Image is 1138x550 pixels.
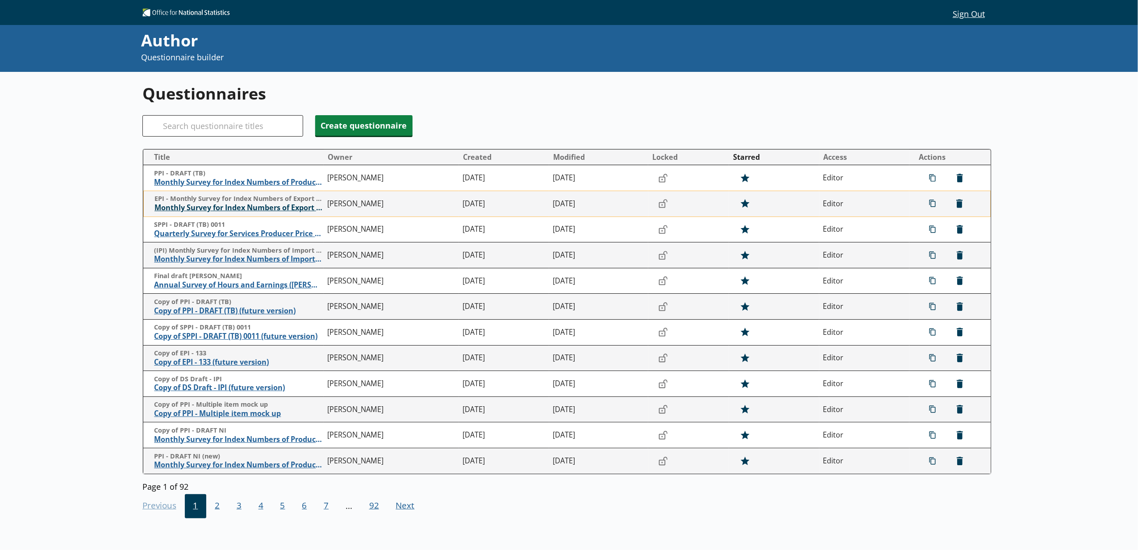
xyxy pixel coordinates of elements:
td: [PERSON_NAME] [324,396,459,422]
button: Lock [654,325,672,340]
button: Starred [729,150,819,164]
button: Lock [654,273,672,288]
td: [DATE] [459,165,549,191]
button: Lock [654,428,672,443]
span: Copy of EPI - 133 (future version) [154,358,323,367]
button: Created [459,150,549,164]
td: [DATE] [459,371,549,397]
td: [DATE] [459,320,549,346]
button: Star [735,170,754,187]
button: Access [820,150,909,164]
h1: Questionnaires [142,83,992,104]
td: Editor [819,268,909,294]
span: PPI - DRAFT (TB) [154,169,323,178]
td: [PERSON_NAME] [324,294,459,320]
td: [DATE] [549,422,648,448]
td: [DATE] [459,396,549,422]
td: Editor [819,294,909,320]
td: Editor [819,396,909,422]
td: [DATE] [549,217,648,242]
td: [DATE] [549,396,648,422]
span: Copy of EPI - 133 [154,349,323,358]
td: [PERSON_NAME] [324,242,459,268]
span: Copy of PPI - Multiple item mock up [154,409,323,418]
span: Copy of SPPI - DRAFT (TB) 0011 [154,323,323,332]
td: [DATE] [549,268,648,294]
button: Sign Out [946,6,992,21]
td: [DATE] [549,320,648,346]
span: EPI - Monthly Survey for Index Numbers of Export Prices - Price Quotation Retur [154,195,323,203]
button: Lock [654,299,672,314]
button: Title [147,150,323,164]
td: Editor [819,448,909,474]
td: [PERSON_NAME] [324,371,459,397]
td: [PERSON_NAME] [324,191,459,217]
button: Lock [654,248,672,263]
span: 7 [315,494,337,518]
button: 2 [206,494,228,518]
button: Star [735,195,754,212]
button: Star [735,427,754,444]
li: ... [337,494,361,518]
td: Editor [819,422,909,448]
span: Copy of DS Draft - IPI [154,375,323,383]
td: [DATE] [459,217,549,242]
span: Copy of DS Draft - IPI (future version) [154,383,323,392]
td: [DATE] [459,422,549,448]
td: Editor [819,242,909,268]
div: Page 1 of 92 [142,479,992,492]
span: 1 [185,494,207,518]
button: Star [735,375,754,392]
button: Lock [654,171,672,186]
button: Star [735,401,754,418]
td: [DATE] [459,345,549,371]
button: 3 [228,494,250,518]
p: Questionnaire builder [141,52,770,63]
button: Lock [654,402,672,417]
span: Copy of SPPI - DRAFT (TB) 0011 (future version) [154,332,323,341]
button: Lock [654,222,672,237]
span: 5 [272,494,294,518]
span: PPI - DRAFT NI (new) [154,452,323,461]
td: [DATE] [459,294,549,320]
span: SPPI - DRAFT (TB) 0011 [154,221,323,229]
td: [DATE] [459,191,549,217]
span: Monthly Survey for Index Numbers of Producer Prices - Price Quotation Return [154,435,323,444]
button: Star [735,272,754,289]
td: [DATE] [549,345,648,371]
button: 6 [293,494,315,518]
span: Create questionnaire [315,115,413,136]
button: Star [735,452,754,469]
input: Search questionnaire titles [142,115,303,137]
td: [PERSON_NAME] [324,268,459,294]
button: Lock [654,350,672,366]
span: Monthly Survey for Index Numbers of Producer Prices - Price Quotation Return [154,460,323,470]
td: [PERSON_NAME] [324,422,459,448]
span: Copy of PPI - DRAFT (TB) [154,298,323,306]
button: 92 [361,494,388,518]
button: Next [388,494,423,518]
span: (IPI) Monthly Survey for Index Numbers of Import Prices - Price Quotation Return [154,246,323,255]
td: [DATE] [459,268,549,294]
button: Locked [649,150,729,164]
span: Copy of PPI - DRAFT NI [154,426,323,435]
button: Lock [654,376,672,391]
td: Editor [819,371,909,397]
div: Author [141,29,770,52]
button: Star [735,246,754,263]
td: [DATE] [549,448,648,474]
td: [DATE] [549,165,648,191]
td: [PERSON_NAME] [324,320,459,346]
span: Copy of PPI - Multiple item mock up [154,400,323,409]
button: Owner [324,150,459,164]
span: Monthly Survey for Index Numbers of Import Prices - Price Quotation Return [154,254,323,264]
span: Quarterly Survey for Services Producer Price Indices [154,229,323,238]
td: [DATE] [549,294,648,320]
td: [PERSON_NAME] [324,165,459,191]
span: Copy of PPI - DRAFT (TB) (future version) [154,306,323,316]
td: Editor [819,217,909,242]
button: Star [735,324,754,341]
button: Star [735,298,754,315]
